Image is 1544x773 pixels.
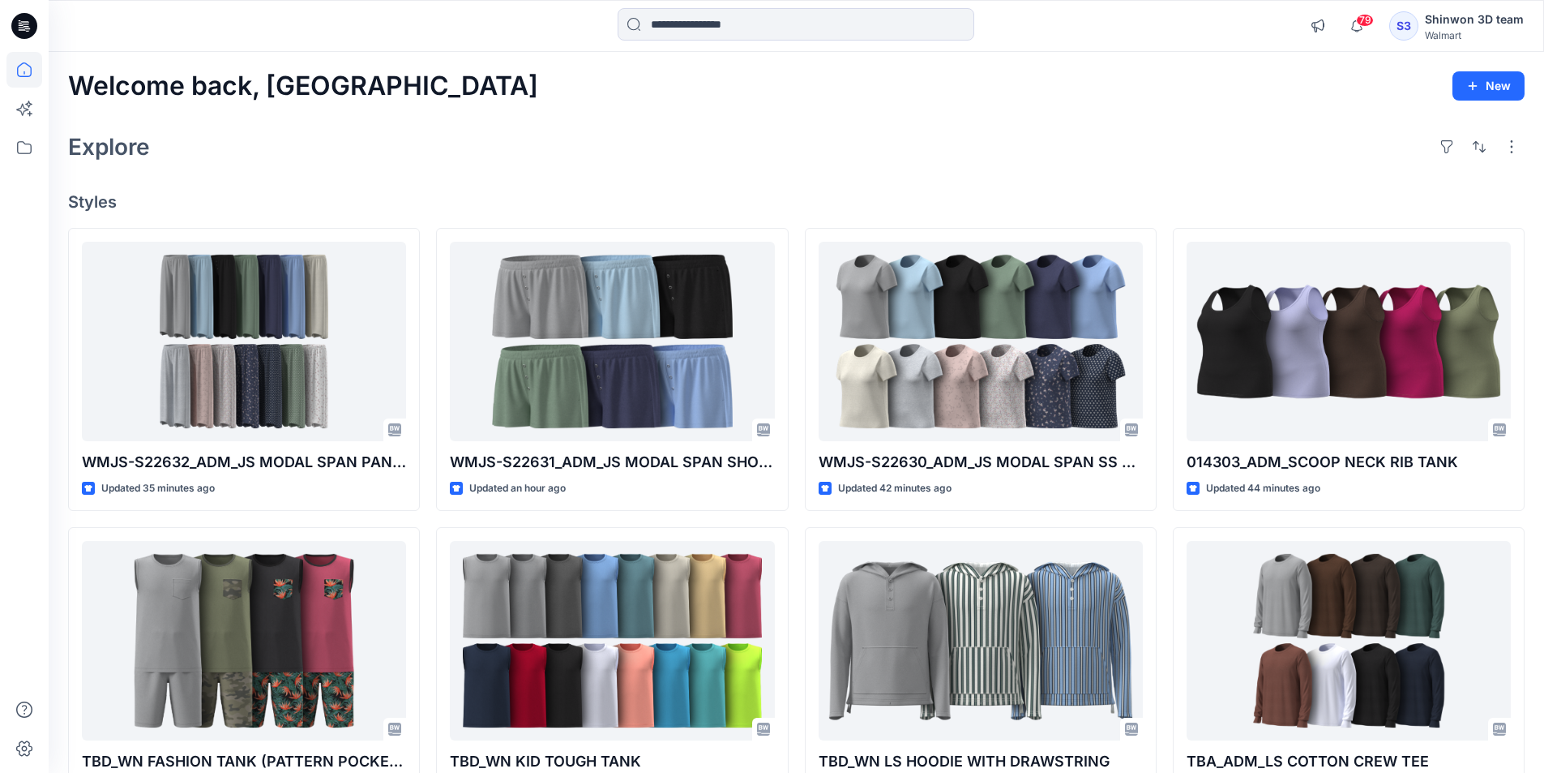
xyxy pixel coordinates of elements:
div: Shinwon 3D team [1425,10,1524,29]
p: Updated 44 minutes ago [1206,480,1320,497]
p: Updated an hour ago [469,480,566,497]
p: WMJS-S22631_ADM_JS MODAL SPAN SHORTS [450,451,774,474]
p: Updated 42 minutes ago [838,480,952,497]
div: Walmart [1425,29,1524,41]
p: Updated 35 minutes ago [101,480,215,497]
a: WMJS-S22630_ADM_JS MODAL SPAN SS TEE [819,242,1143,442]
p: WMJS-S22632_ADM_JS MODAL SPAN PANTS [82,451,406,474]
div: S3 [1389,11,1418,41]
p: TBD_WN FASHION TANK (PATTERN POCKET CONTR BINDING) [82,750,406,773]
p: TBA_ADM_LS COTTON CREW TEE [1187,750,1511,773]
p: 014303_ADM_SCOOP NECK RIB TANK [1187,451,1511,474]
a: WMJS-S22632_ADM_JS MODAL SPAN PANTS [82,242,406,442]
a: TBD_WN FASHION TANK (PATTERN POCKET CONTR BINDING) [82,541,406,741]
a: TBD_WN LS HOODIE WITH DRAWSTRING [819,541,1143,741]
a: 014303_ADM_SCOOP NECK RIB TANK [1187,242,1511,442]
span: 79 [1356,14,1374,27]
p: WMJS-S22630_ADM_JS MODAL SPAN SS TEE [819,451,1143,474]
h4: Styles [68,192,1525,212]
button: New [1452,71,1525,101]
p: TBD_WN LS HOODIE WITH DRAWSTRING [819,750,1143,773]
a: TBD_WN KID TOUGH TANK [450,541,774,741]
a: WMJS-S22631_ADM_JS MODAL SPAN SHORTS [450,242,774,442]
h2: Explore [68,134,150,160]
h2: Welcome back, [GEOGRAPHIC_DATA] [68,71,538,101]
a: TBA_ADM_LS COTTON CREW TEE [1187,541,1511,741]
p: TBD_WN KID TOUGH TANK [450,750,774,773]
